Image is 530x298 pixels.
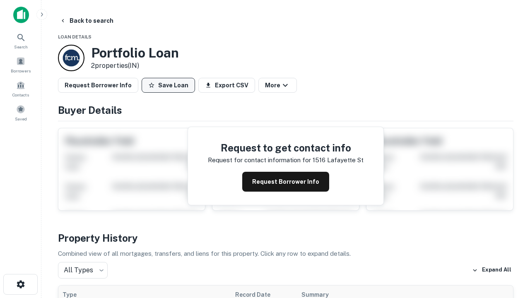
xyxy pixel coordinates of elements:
div: All Types [58,262,108,279]
h3: Portfolio Loan [91,45,179,61]
button: Request Borrower Info [58,78,138,93]
a: Saved [2,101,39,124]
p: 2 properties (IN) [91,61,179,71]
button: Back to search [56,13,117,28]
h4: Request to get contact info [208,140,364,155]
button: More [258,78,297,93]
span: Borrowers [11,67,31,74]
p: Combined view of all mortgages, transfers, and liens for this property. Click any row to expand d... [58,249,513,259]
span: Contacts [12,91,29,98]
span: Search [14,43,28,50]
a: Borrowers [2,53,39,76]
p: 1516 lafayette st [313,155,364,165]
button: Export CSV [198,78,255,93]
p: Request for contact information for [208,155,311,165]
span: Loan Details [58,34,92,39]
a: Contacts [2,77,39,100]
img: capitalize-icon.png [13,7,29,23]
button: Save Loan [142,78,195,93]
span: Saved [15,115,27,122]
button: Request Borrower Info [242,172,329,192]
h4: Property History [58,231,513,245]
button: Expand All [470,264,513,276]
a: Search [2,29,39,52]
h4: Buyer Details [58,103,513,118]
iframe: Chat Widget [489,205,530,245]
